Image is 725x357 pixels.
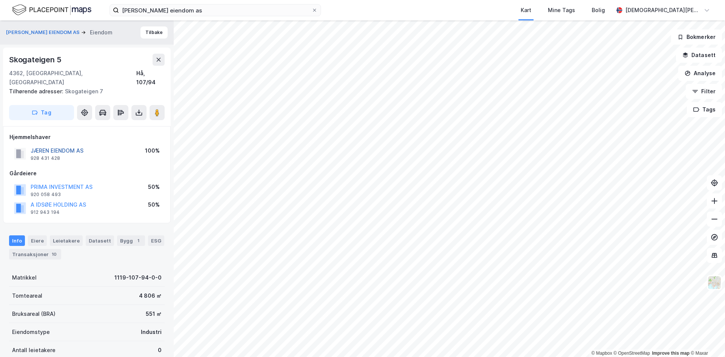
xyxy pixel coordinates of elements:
[687,321,725,357] iframe: Chat Widget
[114,273,162,282] div: 1119-107-94-0-0
[521,6,531,15] div: Kart
[652,351,690,356] a: Improve this map
[31,209,60,215] div: 912 943 194
[687,321,725,357] div: Kontrollprogram for chat
[158,346,162,355] div: 0
[12,346,56,355] div: Antall leietakere
[676,48,722,63] button: Datasett
[146,309,162,318] div: 551 ㎡
[625,6,701,15] div: [DEMOGRAPHIC_DATA][PERSON_NAME][DEMOGRAPHIC_DATA]
[687,102,722,117] button: Tags
[9,105,74,120] button: Tag
[50,235,83,246] div: Leietakere
[592,6,605,15] div: Bolig
[614,351,650,356] a: OpenStreetMap
[686,84,722,99] button: Filter
[12,273,37,282] div: Matrikkel
[50,250,58,258] div: 10
[148,182,160,192] div: 50%
[9,249,61,260] div: Transaksjoner
[671,29,722,45] button: Bokmerker
[86,235,114,246] div: Datasett
[12,328,50,337] div: Eiendomstype
[707,275,722,290] img: Z
[31,192,61,198] div: 920 058 493
[9,133,164,142] div: Hjemmelshaver
[141,328,162,337] div: Industri
[678,66,722,81] button: Analyse
[134,237,142,244] div: 1
[6,29,81,36] button: [PERSON_NAME] EIENDOM AS
[117,235,145,246] div: Bygg
[12,291,42,300] div: Tomteareal
[119,5,312,16] input: Søk på adresse, matrikkel, gårdeiere, leietakere eller personer
[12,3,91,17] img: logo.f888ab2527a4732fd821a326f86c7f29.svg
[136,69,165,87] div: Hå, 107/94
[148,235,164,246] div: ESG
[9,88,65,94] span: Tilhørende adresser:
[9,235,25,246] div: Info
[140,26,168,39] button: Tilbake
[31,155,60,161] div: 928 431 428
[139,291,162,300] div: 4 806 ㎡
[9,54,63,66] div: Skogateigen 5
[591,351,612,356] a: Mapbox
[9,169,164,178] div: Gårdeiere
[9,69,136,87] div: 4362, [GEOGRAPHIC_DATA], [GEOGRAPHIC_DATA]
[9,87,159,96] div: Skogateigen 7
[12,309,56,318] div: Bruksareal (BRA)
[90,28,113,37] div: Eiendom
[145,146,160,155] div: 100%
[28,235,47,246] div: Eiere
[148,200,160,209] div: 50%
[548,6,575,15] div: Mine Tags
